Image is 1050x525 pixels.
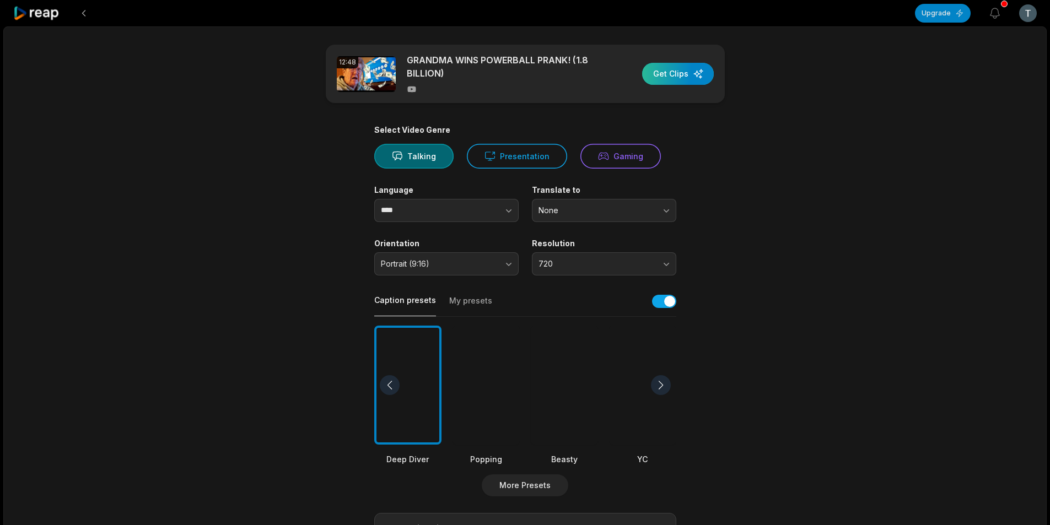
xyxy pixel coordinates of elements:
button: Presentation [467,144,567,169]
div: Popping [453,453,520,465]
button: Gaming [580,144,661,169]
span: None [539,205,654,215]
button: 720 [532,252,676,275]
span: Portrait (9:16) [381,259,497,269]
div: Beasty [531,453,598,465]
div: 12:48 [337,56,358,68]
button: Caption presets [374,295,436,316]
label: Translate to [532,185,676,195]
div: Select Video Genre [374,125,676,135]
button: Upgrade [915,4,971,23]
span: 720 [539,259,654,269]
button: My presets [449,295,492,316]
button: Talking [374,144,454,169]
div: Deep Diver [374,453,441,465]
label: Orientation [374,239,519,248]
p: GRANDMA WINS POWERBALL PRANK! (1.8 BILLION) [407,53,597,80]
button: Portrait (9:16) [374,252,519,275]
label: Resolution [532,239,676,248]
div: YC [609,453,676,465]
button: More Presets [482,474,568,496]
label: Language [374,185,519,195]
button: Get Clips [642,63,714,85]
button: None [532,199,676,222]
